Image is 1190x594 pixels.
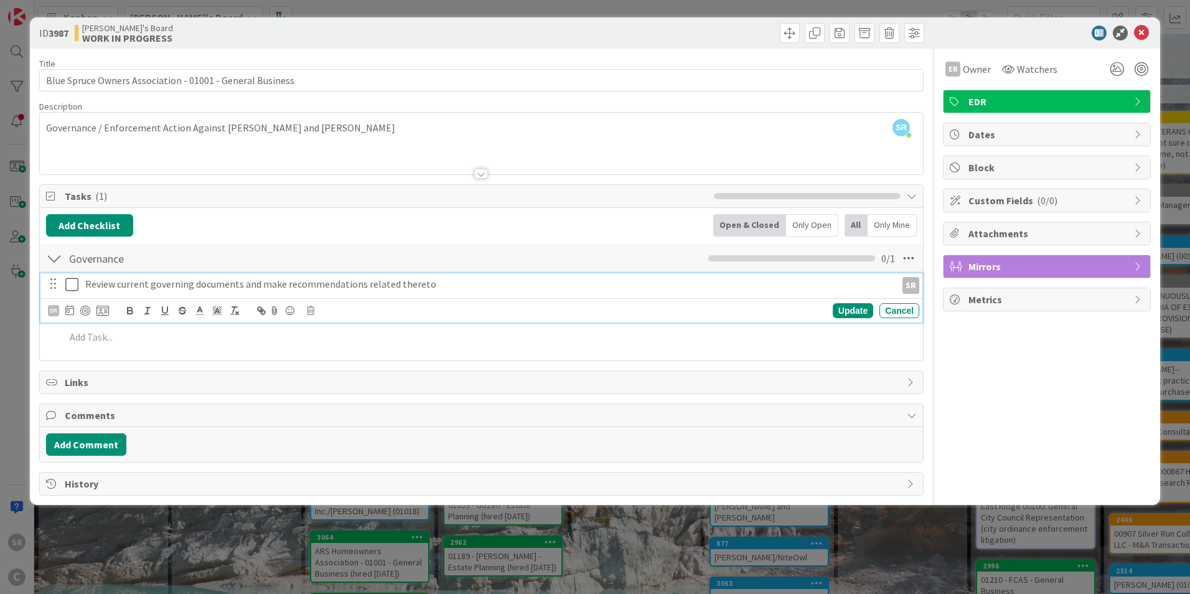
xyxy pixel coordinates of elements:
[82,23,173,33] span: [PERSON_NAME]'s Board
[968,160,1128,175] span: Block
[968,94,1128,109] span: EDR
[39,26,68,40] span: ID
[879,303,919,318] div: Cancel
[968,127,1128,142] span: Dates
[968,292,1128,307] span: Metrics
[65,189,708,204] span: Tasks
[902,277,919,294] div: SR
[65,375,901,390] span: Links
[945,62,960,77] div: ER
[713,214,786,237] div: Open & Closed
[845,214,868,237] div: All
[46,214,133,237] button: Add Checklist
[49,27,68,39] b: 3987
[968,226,1128,241] span: Attachments
[833,303,873,318] div: Update
[786,214,838,237] div: Only Open
[868,214,917,237] div: Only Mine
[968,259,1128,274] span: Mirrors
[892,119,910,136] span: SR
[65,247,345,270] input: Add Checklist...
[39,69,924,92] input: type card name here...
[39,101,82,112] span: Description
[65,476,901,491] span: History
[48,305,59,316] div: SR
[46,121,917,135] p: Governance / Enforcement Action Against [PERSON_NAME] and [PERSON_NAME]
[39,58,55,69] label: Title
[963,62,991,77] span: Owner
[95,190,107,202] span: ( 1 )
[881,251,895,266] span: 0 / 1
[1037,194,1057,207] span: ( 0/0 )
[968,193,1128,208] span: Custom Fields
[1017,62,1057,77] span: Watchers
[82,33,173,43] b: WORK IN PROGRESS
[65,408,901,423] span: Comments
[46,433,126,456] button: Add Comment
[85,277,891,291] p: Review current governing documents and make recommendations related thereto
